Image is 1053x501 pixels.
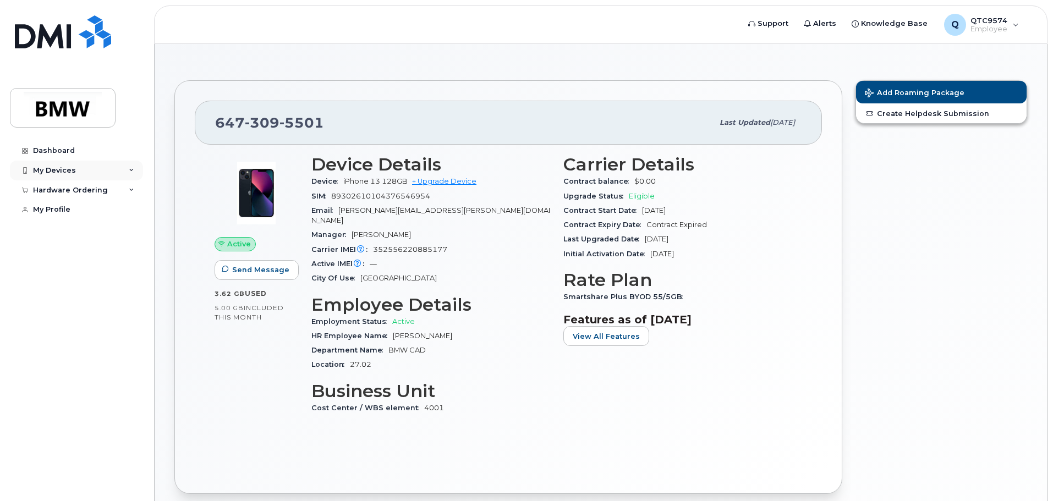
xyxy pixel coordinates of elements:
span: Send Message [232,265,289,275]
h3: Device Details [311,155,550,174]
span: [DATE] [770,118,795,126]
span: 3.62 GB [215,290,245,298]
span: Contract Start Date [563,206,642,214]
span: City Of Use [311,274,360,282]
span: 5501 [279,114,324,131]
span: Cost Center / WBS element [311,404,424,412]
span: [DATE] [650,250,674,258]
span: 27.02 [350,360,371,368]
span: 4001 [424,404,444,412]
span: Device [311,177,343,185]
span: Carrier IMEI [311,245,373,254]
img: image20231002-3703462-1ig824h.jpeg [223,160,289,226]
a: Create Helpdesk Submission [856,103,1027,123]
span: Initial Activation Date [563,250,650,258]
span: 309 [245,114,279,131]
span: 352556220885177 [373,245,447,254]
span: BMW CAD [388,346,426,354]
span: $0.00 [634,177,656,185]
h3: Carrier Details [563,155,802,174]
span: Contract Expiry Date [563,221,646,229]
span: 5.00 GB [215,304,244,312]
iframe: Messenger Launcher [1005,453,1045,493]
span: Department Name [311,346,388,354]
span: Eligible [629,192,655,200]
span: Active [227,239,251,249]
span: Smartshare Plus BYOD 55/5GB [563,293,688,301]
span: Email [311,206,338,214]
span: Manager [311,230,352,239]
span: Active [392,317,415,326]
span: Last Upgraded Date [563,235,645,243]
h3: Business Unit [311,381,550,401]
span: included this month [215,304,284,322]
span: Employment Status [311,317,392,326]
span: Upgrade Status [563,192,629,200]
span: [DATE] [642,206,666,214]
h3: Employee Details [311,295,550,315]
span: Contract Expired [646,221,707,229]
span: SIM [311,192,331,200]
span: used [245,289,267,298]
button: Add Roaming Package [856,81,1027,103]
span: Add Roaming Package [865,89,964,99]
span: 647 [215,114,324,131]
span: [PERSON_NAME] [393,332,452,340]
span: [DATE] [645,235,668,243]
span: — [370,260,377,268]
span: HR Employee Name [311,332,393,340]
button: Send Message [215,260,299,280]
h3: Rate Plan [563,270,802,290]
span: Contract balance [563,177,634,185]
span: 89302610104376546954 [331,192,430,200]
span: View All Features [573,331,640,342]
span: [GEOGRAPHIC_DATA] [360,274,437,282]
span: [PERSON_NAME][EMAIL_ADDRESS][PERSON_NAME][DOMAIN_NAME] [311,206,550,224]
span: iPhone 13 128GB [343,177,408,185]
button: View All Features [563,326,649,346]
span: Active IMEI [311,260,370,268]
span: Last updated [720,118,770,126]
span: [PERSON_NAME] [352,230,411,239]
span: Location [311,360,350,368]
h3: Features as of [DATE] [563,313,802,326]
a: + Upgrade Device [412,177,476,185]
